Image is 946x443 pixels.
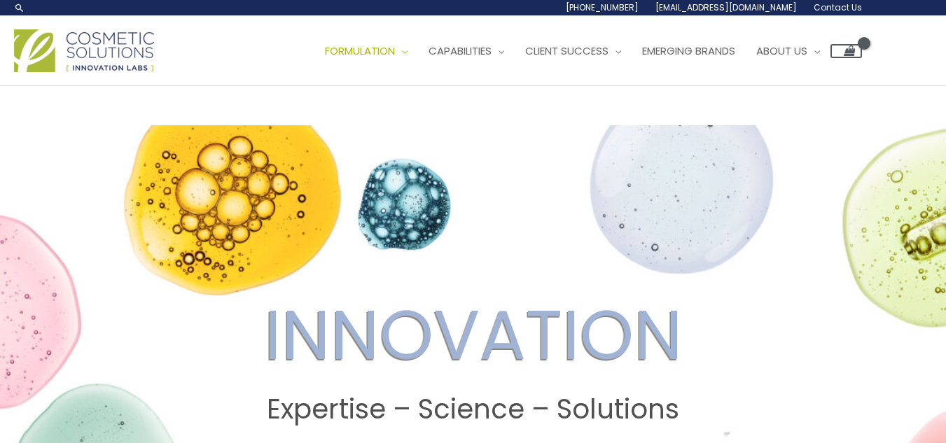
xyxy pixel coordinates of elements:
[13,294,933,377] h2: INNOVATION
[746,30,830,72] a: About Us
[566,1,639,13] span: [PHONE_NUMBER]
[304,30,862,72] nav: Site Navigation
[655,1,797,13] span: [EMAIL_ADDRESS][DOMAIN_NAME]
[429,43,492,58] span: Capabilities
[14,2,25,13] a: Search icon link
[756,43,807,58] span: About Us
[314,30,418,72] a: Formulation
[642,43,735,58] span: Emerging Brands
[325,43,395,58] span: Formulation
[814,1,862,13] span: Contact Us
[525,43,608,58] span: Client Success
[418,30,515,72] a: Capabilities
[632,30,746,72] a: Emerging Brands
[830,44,862,58] a: View Shopping Cart, empty
[515,30,632,72] a: Client Success
[13,393,933,426] h2: Expertise – Science – Solutions
[14,29,154,72] img: Cosmetic Solutions Logo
